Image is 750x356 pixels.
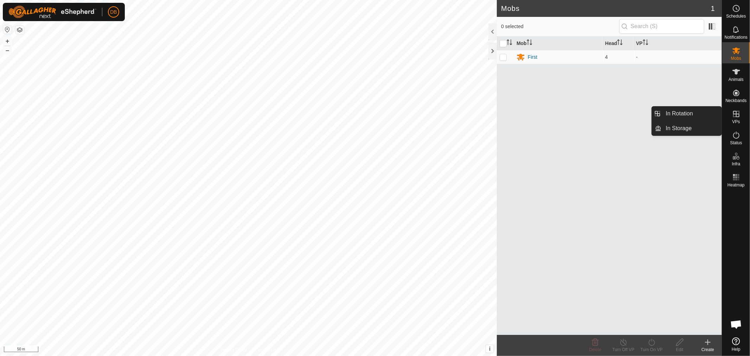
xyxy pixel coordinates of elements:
[652,121,722,135] li: In Storage
[727,183,745,187] span: Heatmap
[602,37,633,50] th: Head
[725,35,748,39] span: Notifications
[489,346,491,352] span: i
[666,109,693,118] span: In Rotation
[501,23,619,30] span: 0 selected
[726,14,746,18] span: Schedules
[255,347,276,353] a: Contact Us
[527,40,532,46] p-sorticon: Activate to sort
[732,347,741,351] span: Help
[589,347,602,352] span: Delete
[3,46,12,55] button: –
[3,25,12,34] button: Reset Map
[619,19,704,34] input: Search (S)
[643,40,648,46] p-sorticon: Activate to sort
[8,6,96,18] img: Gallagher Logo
[725,98,746,103] span: Neckbands
[605,54,608,60] span: 4
[726,314,747,335] a: Open chat
[633,37,722,50] th: VP
[110,8,117,16] span: DB
[15,26,24,34] button: Map Layers
[666,124,692,133] span: In Storage
[732,120,740,124] span: VPs
[507,40,512,46] p-sorticon: Activate to sort
[662,107,722,121] a: In Rotation
[694,347,722,353] div: Create
[514,37,602,50] th: Mob
[528,53,537,61] div: First
[652,107,722,121] li: In Rotation
[722,335,750,354] a: Help
[730,141,742,145] span: Status
[609,347,637,353] div: Turn Off VP
[501,4,711,13] h2: Mobs
[486,345,494,353] button: i
[633,50,722,64] td: -
[662,121,722,135] a: In Storage
[3,37,12,45] button: +
[729,77,744,82] span: Animals
[711,3,715,14] span: 1
[731,56,741,61] span: Mobs
[732,162,740,166] span: Infra
[637,347,666,353] div: Turn On VP
[666,347,694,353] div: Edit
[221,347,247,353] a: Privacy Policy
[617,40,623,46] p-sorticon: Activate to sort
